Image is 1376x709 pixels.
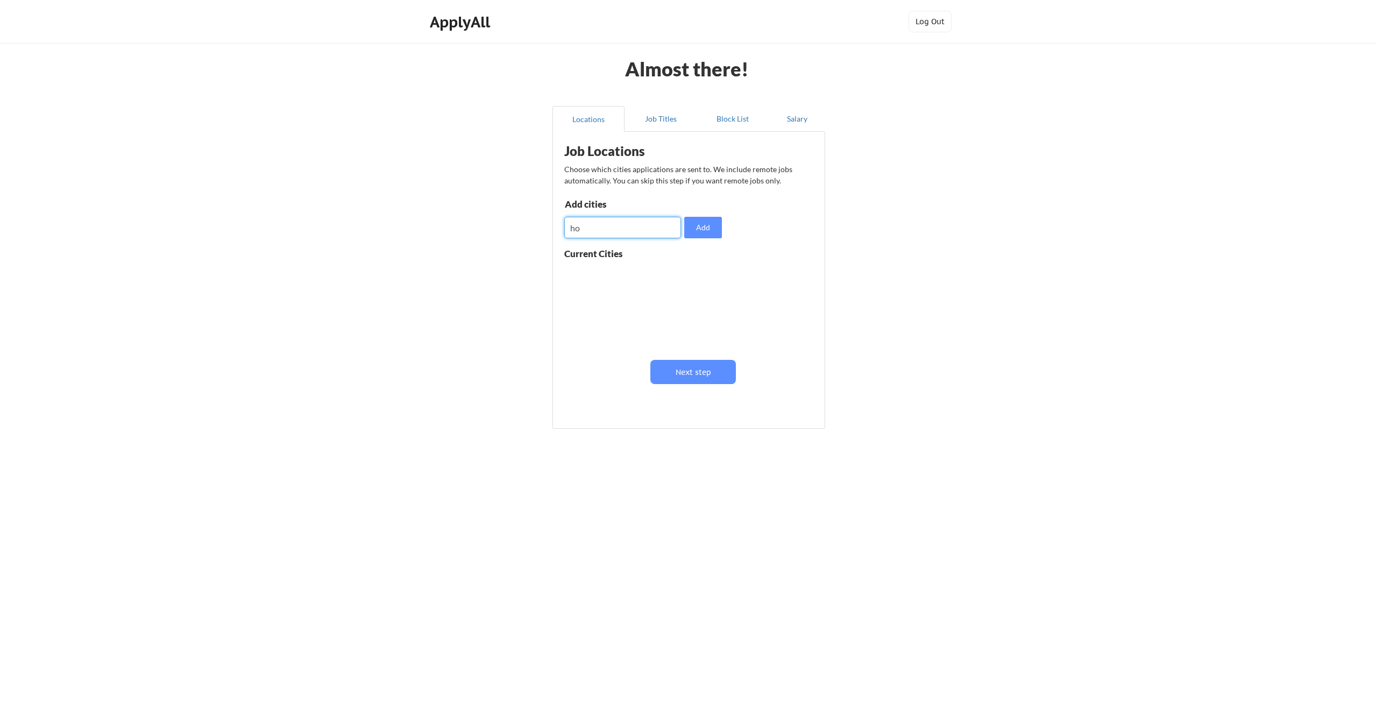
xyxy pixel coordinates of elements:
div: Add cities [565,200,676,209]
button: Next step [650,360,736,384]
div: Choose which cities applications are sent to. We include remote jobs automatically. You can skip ... [564,164,812,186]
div: Current Cities [564,249,646,258]
button: Locations [552,106,625,132]
button: Add [684,217,722,238]
input: Type here... [564,217,681,238]
div: ApplyAll [430,13,493,31]
button: Log Out [909,11,952,32]
button: Block List [697,106,769,132]
div: Almost there! [612,59,762,79]
button: Salary [769,106,825,132]
div: Job Locations [564,145,700,158]
button: Job Titles [625,106,697,132]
